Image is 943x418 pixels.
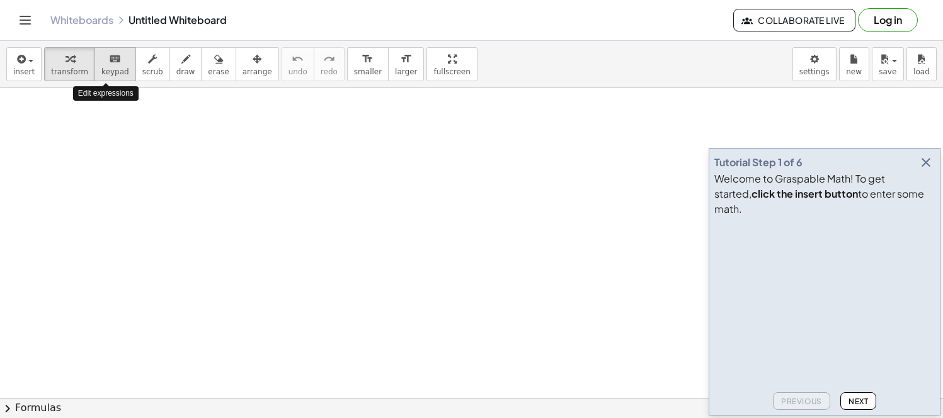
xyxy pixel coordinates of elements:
span: new [846,67,862,76]
button: scrub [135,47,170,81]
span: fullscreen [433,67,470,76]
button: transform [44,47,95,81]
i: undo [292,52,304,67]
span: Next [849,397,868,406]
button: redoredo [314,47,345,81]
button: arrange [236,47,279,81]
button: settings [792,47,837,81]
span: redo [321,67,338,76]
span: settings [799,67,830,76]
button: undoundo [282,47,314,81]
button: erase [201,47,236,81]
i: format_size [362,52,374,67]
span: Collaborate Live [744,14,845,26]
span: arrange [243,67,272,76]
button: insert [6,47,42,81]
span: erase [208,67,229,76]
span: keypad [101,67,129,76]
button: save [872,47,904,81]
button: format_sizelarger [388,47,424,81]
div: Tutorial Step 1 of 6 [714,155,803,170]
span: transform [51,67,88,76]
span: draw [176,67,195,76]
span: undo [289,67,307,76]
button: draw [169,47,202,81]
button: keyboardkeypad [94,47,136,81]
button: Collaborate Live [733,9,855,31]
button: Toggle navigation [15,10,35,30]
button: Log in [858,8,918,32]
span: scrub [142,67,163,76]
span: larger [395,67,417,76]
b: click the insert button [752,187,858,200]
button: new [839,47,869,81]
button: Next [840,392,876,410]
div: Edit expressions [73,86,139,101]
div: Welcome to Graspable Math! To get started, to enter some math. [714,171,935,217]
a: Whiteboards [50,14,113,26]
i: keyboard [109,52,121,67]
span: load [913,67,930,76]
i: format_size [400,52,412,67]
span: insert [13,67,35,76]
span: smaller [354,67,382,76]
i: redo [323,52,335,67]
span: save [879,67,896,76]
button: fullscreen [426,47,477,81]
button: format_sizesmaller [347,47,389,81]
button: load [906,47,937,81]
